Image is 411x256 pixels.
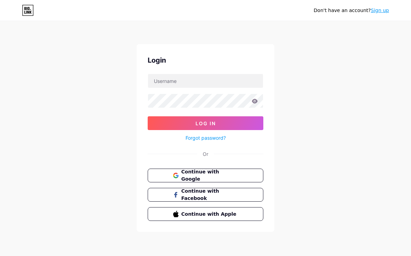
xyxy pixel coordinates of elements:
[196,120,216,126] span: Log In
[314,7,389,14] div: Don't have an account?
[181,211,238,218] span: Continue with Apple
[148,116,263,130] button: Log In
[148,74,263,88] input: Username
[148,55,263,65] div: Login
[186,134,226,141] a: Forgot password?
[181,188,238,202] span: Continue with Facebook
[148,169,263,182] button: Continue with Google
[371,8,389,13] a: Sign up
[181,168,238,183] span: Continue with Google
[148,188,263,202] button: Continue with Facebook
[203,150,208,158] div: Or
[148,207,263,221] button: Continue with Apple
